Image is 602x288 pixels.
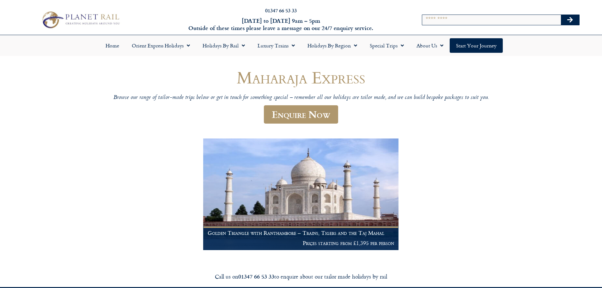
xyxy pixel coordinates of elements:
a: Enquire Now [264,105,338,124]
a: Holidays by Rail [196,38,251,53]
strong: 01347 66 53 33 [238,272,274,280]
h6: [DATE] to [DATE] 9am – 5pm Outside of these times please leave a message on our 24/7 enquiry serv... [162,17,400,32]
img: Planet Rail Train Holidays Logo [39,9,122,30]
a: Golden Triangle with Ranthambore – Trains, Tigers and the Taj Mahal Prices starting from £1,395 p... [203,138,398,250]
a: Home [99,38,125,53]
a: Start your Journey [450,38,503,53]
a: Luxury Trains [251,38,301,53]
div: Call us on to enquire about our tailor made holidays by rail [124,273,478,280]
p: Prices starting from £1,395 per person [208,240,394,246]
nav: Menu [3,38,599,53]
button: Search [561,15,579,25]
h1: Maharaja Express [112,68,491,87]
h1: Golden Triangle with Ranthambore – Trains, Tigers and the Taj Mahal [208,230,394,236]
p: Browse our range of tailor-made trips below or get in touch for something special – remember all ... [112,94,491,101]
a: 01347 66 53 33 [265,7,297,14]
a: Orient Express Holidays [125,38,196,53]
a: Special Trips [363,38,410,53]
a: About Us [410,38,450,53]
a: Holidays by Region [301,38,363,53]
